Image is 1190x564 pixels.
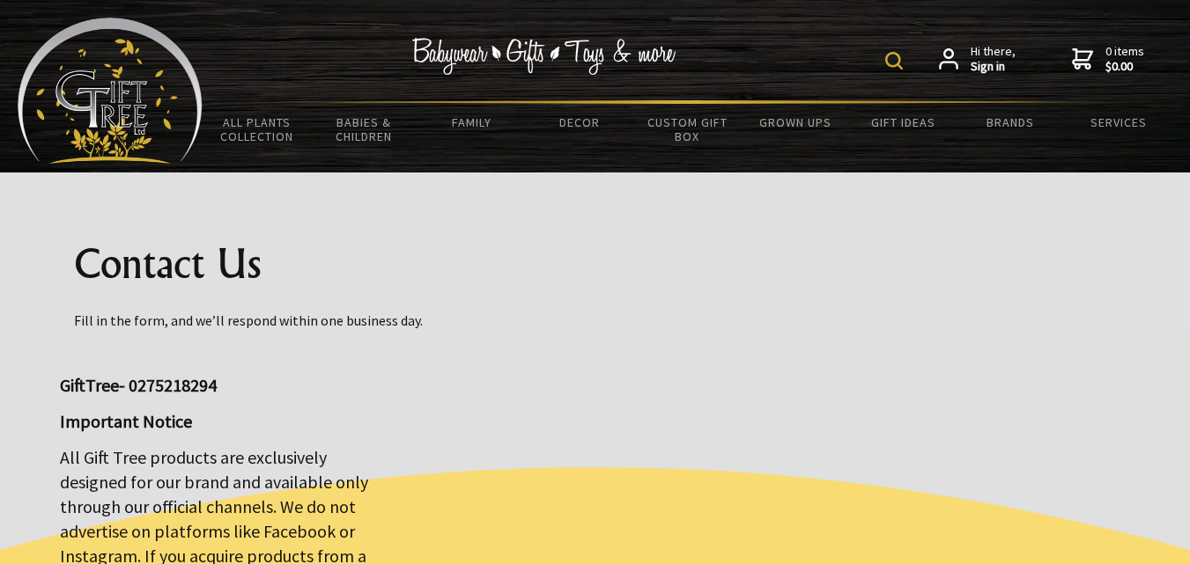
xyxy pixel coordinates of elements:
span: 0 items [1105,43,1144,75]
span: Hi there, [971,44,1016,75]
a: Babies & Children [310,104,418,155]
img: Babywear - Gifts - Toys & more [412,38,676,75]
big: GiftTree- 0275218294 [60,374,217,396]
strong: Important Notice [60,410,192,432]
a: Hi there,Sign in [939,44,1016,75]
strong: Sign in [971,59,1016,75]
a: Gift Ideas [849,104,957,141]
a: Grown Ups [742,104,849,141]
a: Custom Gift Box [633,104,741,155]
h1: Contact Us [74,243,1117,285]
a: Decor [526,104,633,141]
img: Babyware - Gifts - Toys and more... [18,18,203,164]
p: Fill in the form, and we’ll respond within one business day. [74,310,1117,331]
a: Services [1065,104,1172,141]
a: Family [418,104,526,141]
img: product search [885,52,903,70]
a: Brands [957,104,1064,141]
a: All Plants Collection [203,104,310,155]
a: 0 items$0.00 [1072,44,1144,75]
strong: $0.00 [1105,59,1144,75]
